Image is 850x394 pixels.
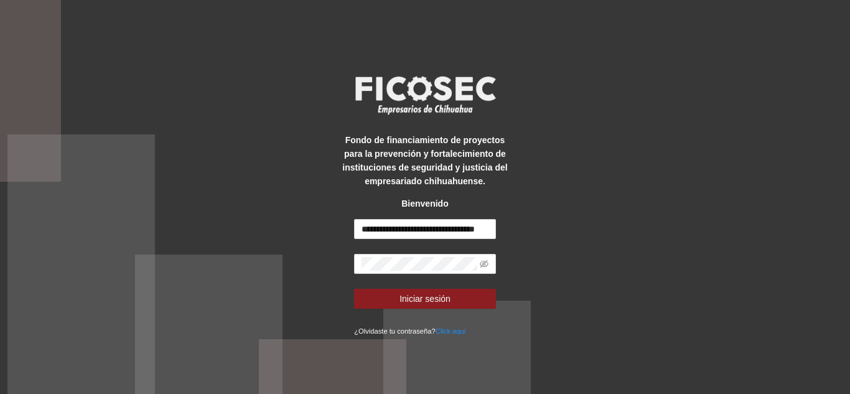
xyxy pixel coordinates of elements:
small: ¿Olvidaste tu contraseña? [354,327,465,335]
span: eye-invisible [480,260,488,268]
strong: Bienvenido [401,199,448,209]
strong: Fondo de financiamiento de proyectos para la prevención y fortalecimiento de instituciones de seg... [342,135,507,186]
img: logo [347,72,503,118]
a: Click aqui [436,327,466,335]
span: Iniciar sesión [399,292,451,306]
button: Iniciar sesión [354,289,496,309]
